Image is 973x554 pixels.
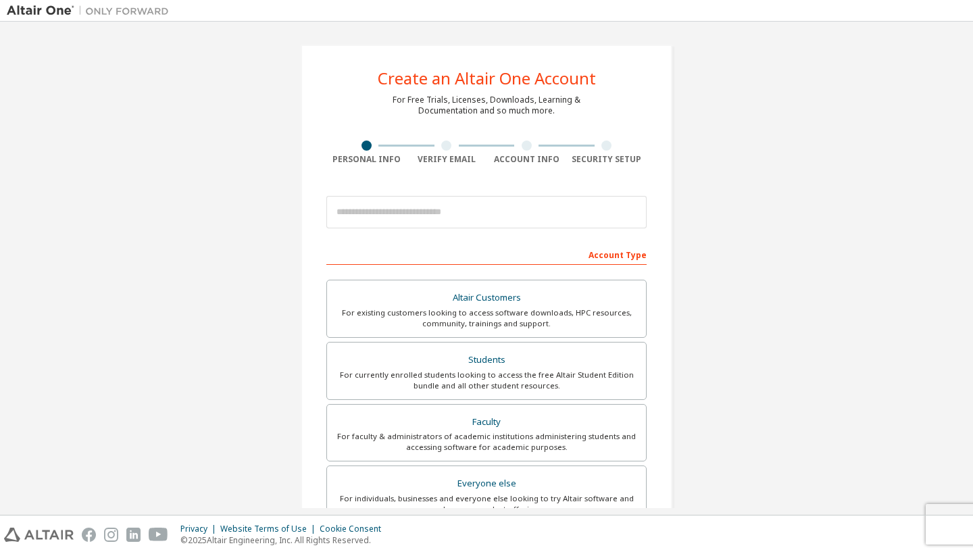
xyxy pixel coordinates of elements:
[335,351,638,370] div: Students
[149,528,168,542] img: youtube.svg
[82,528,96,542] img: facebook.svg
[126,528,141,542] img: linkedin.svg
[320,524,389,534] div: Cookie Consent
[335,370,638,391] div: For currently enrolled students looking to access the free Altair Student Edition bundle and all ...
[335,413,638,432] div: Faculty
[335,307,638,329] div: For existing customers looking to access software downloads, HPC resources, community, trainings ...
[180,524,220,534] div: Privacy
[335,431,638,453] div: For faculty & administrators of academic institutions administering students and accessing softwa...
[180,534,389,546] p: © 2025 Altair Engineering, Inc. All Rights Reserved.
[326,154,407,165] div: Personal Info
[104,528,118,542] img: instagram.svg
[326,243,647,265] div: Account Type
[7,4,176,18] img: Altair One
[393,95,580,116] div: For Free Trials, Licenses, Downloads, Learning & Documentation and so much more.
[567,154,647,165] div: Security Setup
[335,288,638,307] div: Altair Customers
[335,474,638,493] div: Everyone else
[487,154,567,165] div: Account Info
[407,154,487,165] div: Verify Email
[4,528,74,542] img: altair_logo.svg
[220,524,320,534] div: Website Terms of Use
[378,70,596,86] div: Create an Altair One Account
[335,493,638,515] div: For individuals, businesses and everyone else looking to try Altair software and explore our prod...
